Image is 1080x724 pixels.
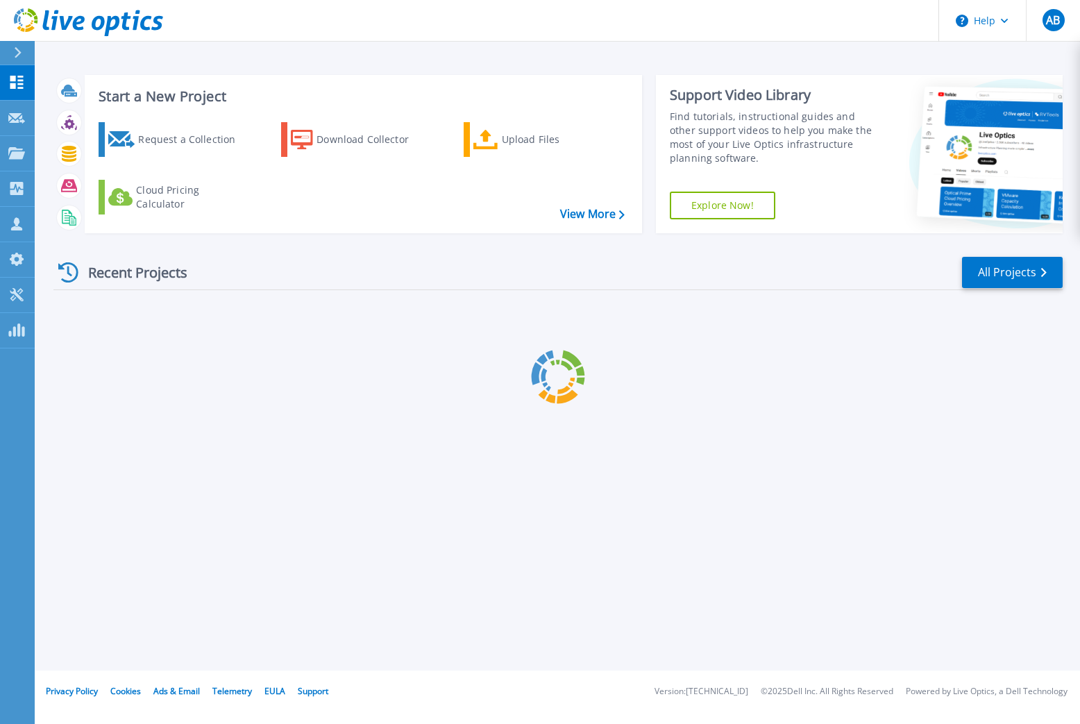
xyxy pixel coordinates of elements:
div: Upload Files [502,126,613,153]
a: Cookies [110,685,141,697]
a: Cloud Pricing Calculator [99,180,253,214]
a: All Projects [962,257,1063,288]
a: Support [298,685,328,697]
a: Explore Now! [670,192,775,219]
a: Upload Files [464,122,618,157]
div: Recent Projects [53,255,206,289]
h3: Start a New Project [99,89,624,104]
a: Telemetry [212,685,252,697]
a: Request a Collection [99,122,253,157]
a: Download Collector [281,122,436,157]
li: © 2025 Dell Inc. All Rights Reserved [761,687,893,696]
a: Ads & Email [153,685,200,697]
div: Find tutorials, instructional guides and other support videos to help you make the most of your L... [670,110,875,165]
div: Support Video Library [670,86,875,104]
a: Privacy Policy [46,685,98,697]
div: Download Collector [317,126,428,153]
a: EULA [264,685,285,697]
div: Request a Collection [138,126,249,153]
li: Powered by Live Optics, a Dell Technology [906,687,1068,696]
div: Cloud Pricing Calculator [136,183,247,211]
li: Version: [TECHNICAL_ID] [655,687,748,696]
a: View More [560,208,625,221]
span: AB [1046,15,1060,26]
